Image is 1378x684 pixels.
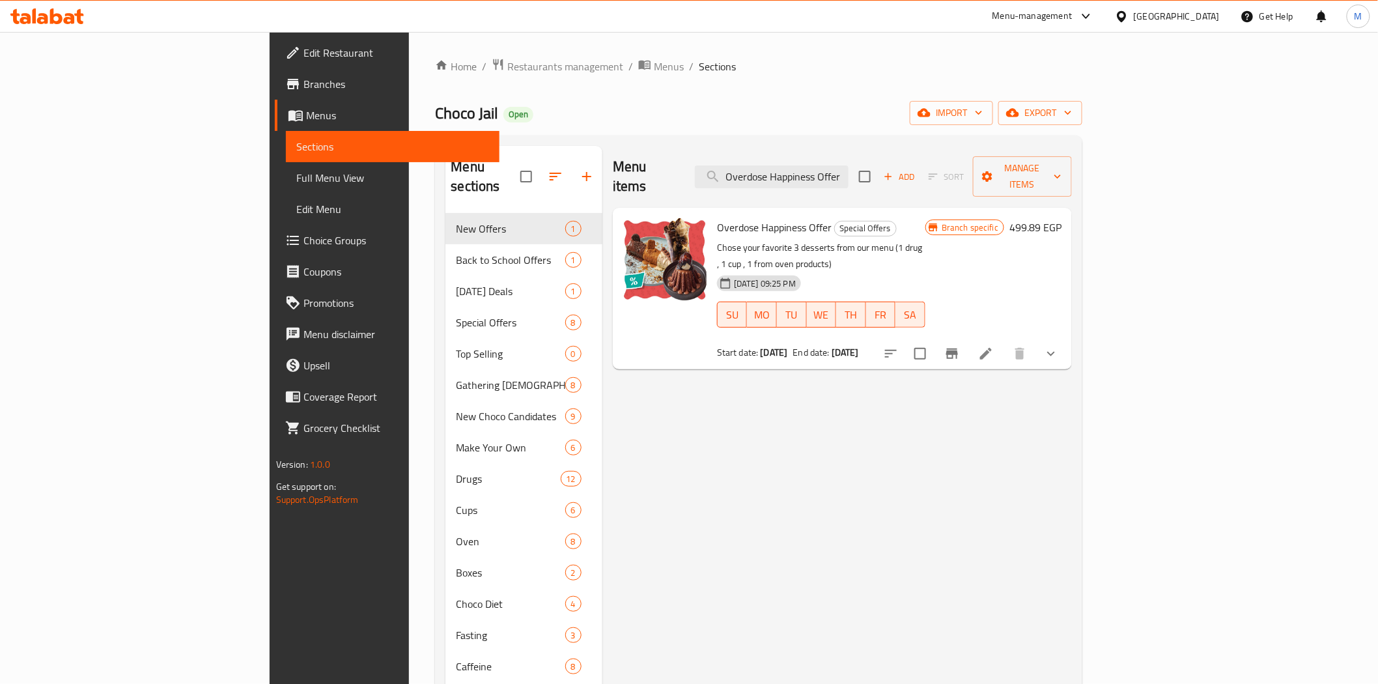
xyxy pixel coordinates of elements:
a: Upsell [275,350,499,381]
div: items [565,221,582,236]
div: items [565,659,582,674]
div: Make Your Own6 [445,432,602,463]
span: 9 [566,410,581,423]
span: export [1009,105,1072,121]
span: [DATE] 09:25 PM [729,278,801,290]
div: items [565,565,582,580]
span: 2 [566,567,581,579]
a: Sections [286,131,499,162]
div: Drugs12 [445,463,602,494]
span: WE [812,306,832,324]
span: Fasting [456,627,565,643]
div: Gathering Ramadan [456,377,565,393]
div: Back to School Offers1 [445,244,602,276]
button: Add section [571,161,602,192]
span: Upsell [303,358,489,373]
span: New Choco Candidates [456,408,565,424]
span: Branches [303,76,489,92]
button: FR [866,302,896,328]
div: Boxes2 [445,557,602,588]
span: Cups [456,502,565,518]
span: Oven [456,534,565,549]
div: Top Selling0 [445,338,602,369]
a: Edit menu item [978,346,994,362]
span: Branch specific [936,221,1004,234]
div: Open [503,107,533,122]
button: export [998,101,1082,125]
span: Sort sections [540,161,571,192]
span: 8 [566,661,581,673]
p: Chose your favorite 3 desserts from our menu (1 drug , 1 cup , 1 from oven products) [717,240,925,272]
button: SU [717,302,748,328]
span: Sections [296,139,489,154]
div: [GEOGRAPHIC_DATA] [1134,9,1220,23]
button: show more [1035,338,1067,369]
span: Full Menu View [296,170,489,186]
span: 1.0.0 [310,456,330,473]
div: items [565,315,582,330]
div: items [565,502,582,518]
a: Promotions [275,287,499,319]
span: Choice Groups [303,233,489,248]
div: Menu-management [992,8,1073,24]
div: Drugs [456,471,560,487]
span: SU [723,306,742,324]
svg: Show Choices [1043,346,1059,362]
a: Full Menu View [286,162,499,193]
span: Grocery Checklist [303,420,489,436]
span: Special Offers [835,221,896,236]
div: Gathering [DEMOGRAPHIC_DATA]8 [445,369,602,401]
li: / [689,59,694,74]
div: Friday Deals [456,283,565,299]
span: Coupons [303,264,489,279]
a: Edit Restaurant [275,37,499,68]
div: items [565,534,582,549]
div: [DATE] Deals1 [445,276,602,307]
img: Overdose Happiness Offer [623,218,707,302]
span: SA [901,306,920,324]
span: Coverage Report [303,389,489,405]
span: Restaurants management [507,59,623,74]
button: SA [895,302,925,328]
a: Choice Groups [275,225,499,256]
div: items [565,408,582,424]
span: Manage items [983,160,1062,193]
span: import [920,105,983,121]
div: items [565,627,582,643]
div: items [565,252,582,268]
a: Grocery Checklist [275,412,499,444]
span: 8 [566,535,581,548]
span: TU [782,306,802,324]
span: 3 [566,629,581,642]
span: M [1355,9,1362,23]
div: Choco Diet4 [445,588,602,620]
span: Menus [654,59,684,74]
button: Add [879,167,920,187]
a: Edit Menu [286,193,499,225]
div: New Offers1 [445,213,602,244]
span: Top Selling [456,346,565,362]
span: Caffeine [456,659,565,674]
div: Back to School Offers [456,252,565,268]
span: Promotions [303,295,489,311]
div: Special Offers [456,315,565,330]
span: Menu disclaimer [303,326,489,342]
span: Gathering [DEMOGRAPHIC_DATA] [456,377,565,393]
span: Menus [306,107,489,123]
button: import [910,101,993,125]
button: TU [777,302,807,328]
div: Boxes [456,565,565,580]
input: search [695,165,849,188]
span: Version: [276,456,308,473]
b: [DATE] [832,344,859,361]
a: Restaurants management [492,58,623,75]
span: Get support on: [276,478,336,495]
span: 12 [561,473,581,485]
span: Choco Diet [456,596,565,612]
div: items [565,596,582,612]
span: Edit Restaurant [303,45,489,61]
